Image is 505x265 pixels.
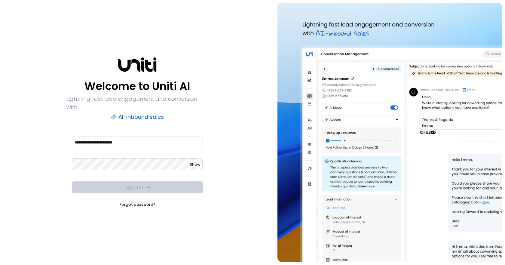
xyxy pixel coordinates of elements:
[277,3,502,262] img: auth-hero.png
[190,162,200,168] button: Show
[111,113,164,121] p: AI-inbound sales
[120,202,155,208] a: Forgot password?
[84,79,190,94] p: Welcome to Uniti AI
[66,95,208,112] p: Lightning fast lead engagement and conversion with
[190,162,200,167] span: Show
